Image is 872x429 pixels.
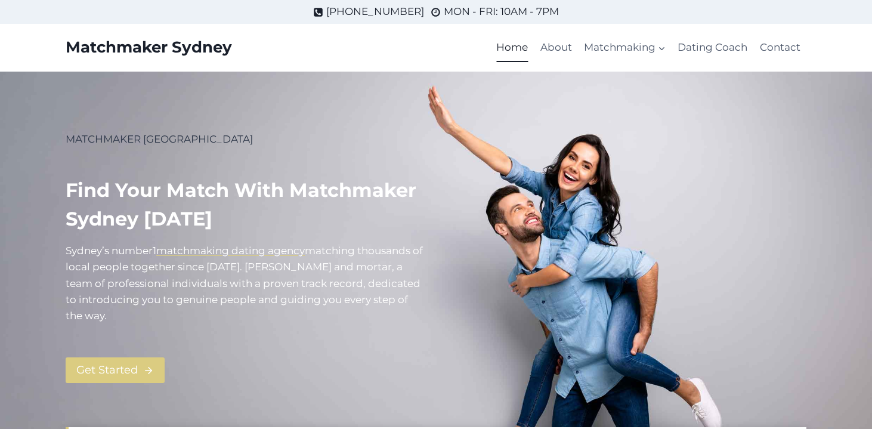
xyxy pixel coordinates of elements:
a: Dating Coach [672,33,753,62]
mark: 1 [153,245,156,257]
span: Get Started [76,362,138,379]
a: Contact [754,33,806,62]
a: Get Started [66,357,165,383]
p: Sydney’s number atching thousands of local people together since [DATE]. [PERSON_NAME] and mortar... [66,243,426,324]
nav: Primary [490,33,806,62]
a: [PHONE_NUMBER] [313,4,424,20]
a: About [534,33,578,62]
a: matchmaking dating agency [156,245,305,257]
span: Matchmaking [584,39,666,55]
p: MATCHMAKER [GEOGRAPHIC_DATA] [66,131,426,147]
a: Matchmaking [578,33,672,62]
a: Home [490,33,534,62]
h1: Find your match with Matchmaker Sydney [DATE] [66,176,426,233]
mark: m [305,245,316,257]
span: MON - FRI: 10AM - 7PM [444,4,559,20]
span: [PHONE_NUMBER] [326,4,424,20]
a: Matchmaker Sydney [66,38,232,57]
